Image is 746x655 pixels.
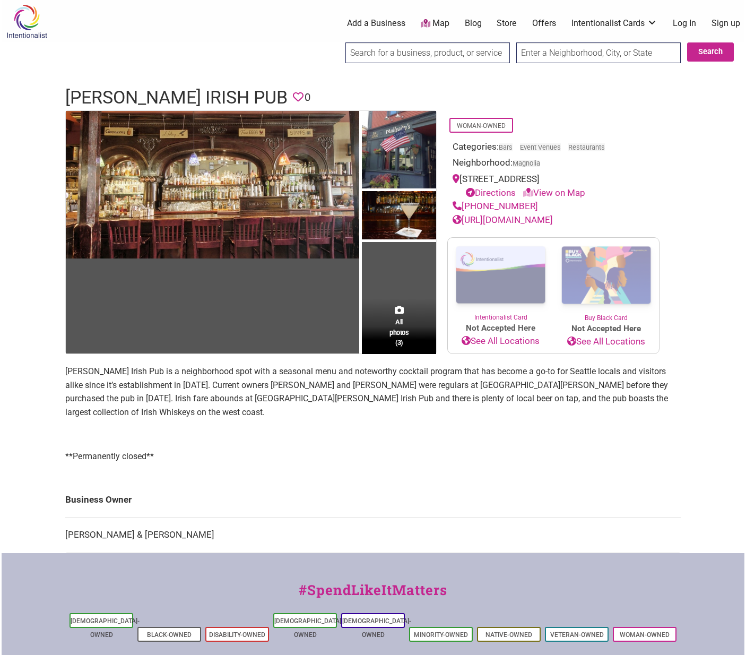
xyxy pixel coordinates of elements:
[513,160,540,167] span: Magnolia
[453,140,654,157] div: Categories:
[553,238,659,323] a: Buy Black Card
[523,187,585,198] a: View on Map
[516,42,681,63] input: Enter a Neighborhood, City, or State
[342,617,411,639] a: [DEMOGRAPHIC_DATA]-Owned
[532,18,556,29] a: Offers
[568,143,605,151] a: Restaurants
[497,18,517,29] a: Store
[553,323,659,335] span: Not Accepted Here
[620,631,670,639] a: Woman-Owned
[209,631,265,639] a: Disability-Owned
[448,238,553,313] img: Intentionalist Card
[453,156,654,173] div: Neighborhood:
[453,201,538,211] a: [PHONE_NUMBER]
[2,580,744,611] div: #SpendLikeItMatters
[2,4,52,39] img: Intentionalist
[389,317,409,347] span: All photos (3)
[465,18,482,29] a: Blog
[466,187,516,198] a: Directions
[65,450,681,463] p: **Permanently closed**
[65,85,288,110] h1: [PERSON_NAME] Irish Pub
[448,334,553,348] a: See All Locations
[550,631,604,639] a: Veteran-Owned
[553,335,659,349] a: See All Locations
[485,631,532,639] a: Native-Owned
[687,42,734,62] button: Search
[414,631,468,639] a: Minority-Owned
[147,631,192,639] a: Black-Owned
[65,365,681,419] p: [PERSON_NAME] Irish Pub is a neighborhood spot with a seasonal menu and noteworthy cocktail progr...
[520,143,561,151] a: Event Venues
[712,18,740,29] a: Sign up
[553,238,659,313] img: Buy Black Card
[71,617,140,639] a: [DEMOGRAPHIC_DATA]-Owned
[65,482,681,518] td: Business Owner
[65,518,681,553] td: [PERSON_NAME] & [PERSON_NAME]
[345,42,510,63] input: Search for a business, product, or service
[305,89,310,106] span: 0
[448,238,553,322] a: Intentionalist Card
[453,173,654,200] div: [STREET_ADDRESS]
[457,122,506,130] a: Woman-Owned
[421,18,449,30] a: Map
[499,143,513,151] a: Bars
[448,322,553,334] span: Not Accepted Here
[453,214,553,225] a: [URL][DOMAIN_NAME]
[673,18,696,29] a: Log In
[274,617,343,639] a: [DEMOGRAPHIC_DATA]-Owned
[347,18,405,29] a: Add a Business
[571,18,657,29] a: Intentionalist Cards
